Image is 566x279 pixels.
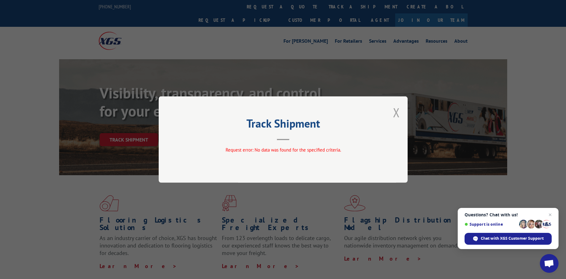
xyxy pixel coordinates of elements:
[465,233,552,245] span: Chat with XGS Customer Support
[481,236,544,241] span: Chat with XGS Customer Support
[393,104,400,121] button: Close modal
[465,212,552,217] span: Questions? Chat with us!
[190,119,377,131] h2: Track Shipment
[540,254,559,273] a: Open chat
[465,222,517,227] span: Support is online
[225,147,341,153] span: Request error: No data was found for the specified criteria.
